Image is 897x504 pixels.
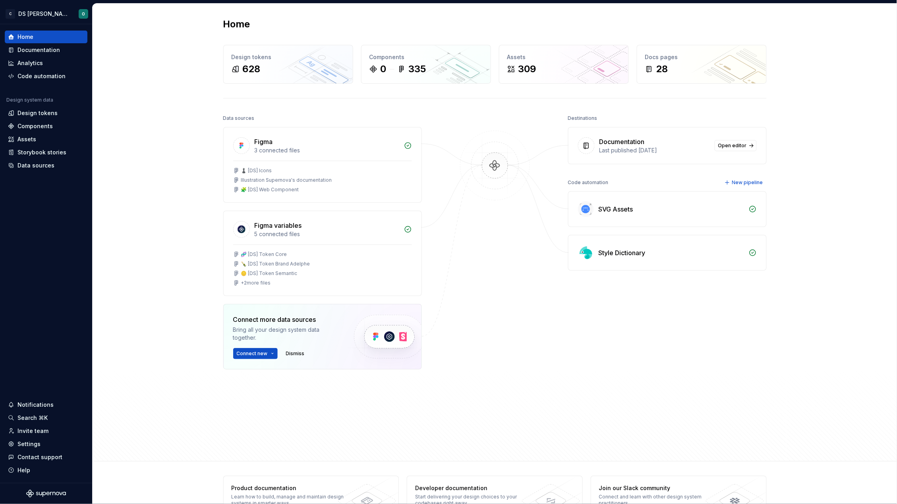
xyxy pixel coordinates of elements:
[17,135,36,143] div: Assets
[599,204,633,214] div: SVG Assets
[6,9,15,19] div: C
[237,350,268,357] span: Connect new
[5,159,87,172] a: Data sources
[5,70,87,83] a: Code automation
[17,46,60,54] div: Documentation
[599,248,646,258] div: Style Dictionary
[637,45,767,84] a: Docs pages28
[17,162,54,169] div: Data sources
[409,63,426,75] div: 335
[18,10,69,18] div: DS [PERSON_NAME]
[17,148,66,156] div: Storybook stories
[568,177,609,188] div: Code automation
[233,348,278,359] button: Connect new
[722,177,767,188] button: New pipeline
[5,425,87,437] a: Invite team
[568,113,597,124] div: Destinations
[241,187,299,193] div: 🧩 [DS] Web Component
[5,120,87,133] a: Components
[17,59,43,67] div: Analytics
[5,57,87,69] a: Analytics
[599,137,645,146] div: Documentation
[286,350,305,357] span: Dismiss
[255,146,399,154] div: 3 connected files
[282,348,308,359] button: Dismiss
[17,72,66,80] div: Code automation
[507,53,621,61] div: Assets
[415,484,531,492] div: Developer documentation
[17,414,48,422] div: Search ⌘K
[241,261,310,267] div: 🍾 [DS] Token Brand Adelphe
[499,45,629,84] a: Assets309
[255,137,273,146] div: Figma
[5,412,87,424] button: Search ⌘K
[243,63,261,75] div: 628
[5,451,87,464] button: Contact support
[17,122,53,130] div: Components
[17,33,33,41] div: Home
[656,63,668,75] div: 28
[5,31,87,43] a: Home
[17,401,54,409] div: Notifications
[241,167,272,174] div: ♟️ [DS] Icons
[241,177,332,183] div: Illustration Supernova's documentation
[82,11,85,17] div: O
[599,484,715,492] div: Join our Slack community
[718,142,747,149] span: Open editor
[599,146,710,154] div: Last published [DATE]
[518,63,536,75] div: 309
[645,53,758,61] div: Docs pages
[732,179,763,186] span: New pipeline
[5,107,87,119] a: Design tokens
[369,53,483,61] div: Components
[241,251,287,258] div: 🧬 [DS] Token Core
[241,280,271,286] div: + 2 more files
[5,438,87,450] a: Settings
[232,53,345,61] div: Design tokens
[233,315,340,324] div: Connect more data sources
[17,427,48,435] div: Invite team
[233,326,340,342] div: Bring all your design system data together.
[223,113,255,124] div: Data sources
[223,211,422,296] a: Figma variables5 connected files🧬 [DS] Token Core🍾 [DS] Token Brand Adelphe🪙 [DS] Token Semantic+...
[223,45,353,84] a: Design tokens628
[223,127,422,203] a: Figma3 connected files♟️ [DS] IconsIllustration Supernova's documentation🧩 [DS] Web Component
[381,63,387,75] div: 0
[232,484,347,492] div: Product documentation
[223,18,250,31] h2: Home
[361,45,491,84] a: Components0335
[17,466,30,474] div: Help
[5,464,87,477] button: Help
[255,230,399,238] div: 5 connected files
[255,221,302,230] div: Figma variables
[6,97,53,103] div: Design system data
[5,398,87,411] button: Notifications
[5,133,87,146] a: Assets
[2,5,91,22] button: CDS [PERSON_NAME]O
[17,453,62,461] div: Contact support
[17,109,58,117] div: Design tokens
[5,146,87,159] a: Storybook stories
[241,270,298,277] div: 🪙 [DS] Token Semantic
[26,490,66,498] svg: Supernova Logo
[5,44,87,56] a: Documentation
[17,440,41,448] div: Settings
[715,140,757,151] a: Open editor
